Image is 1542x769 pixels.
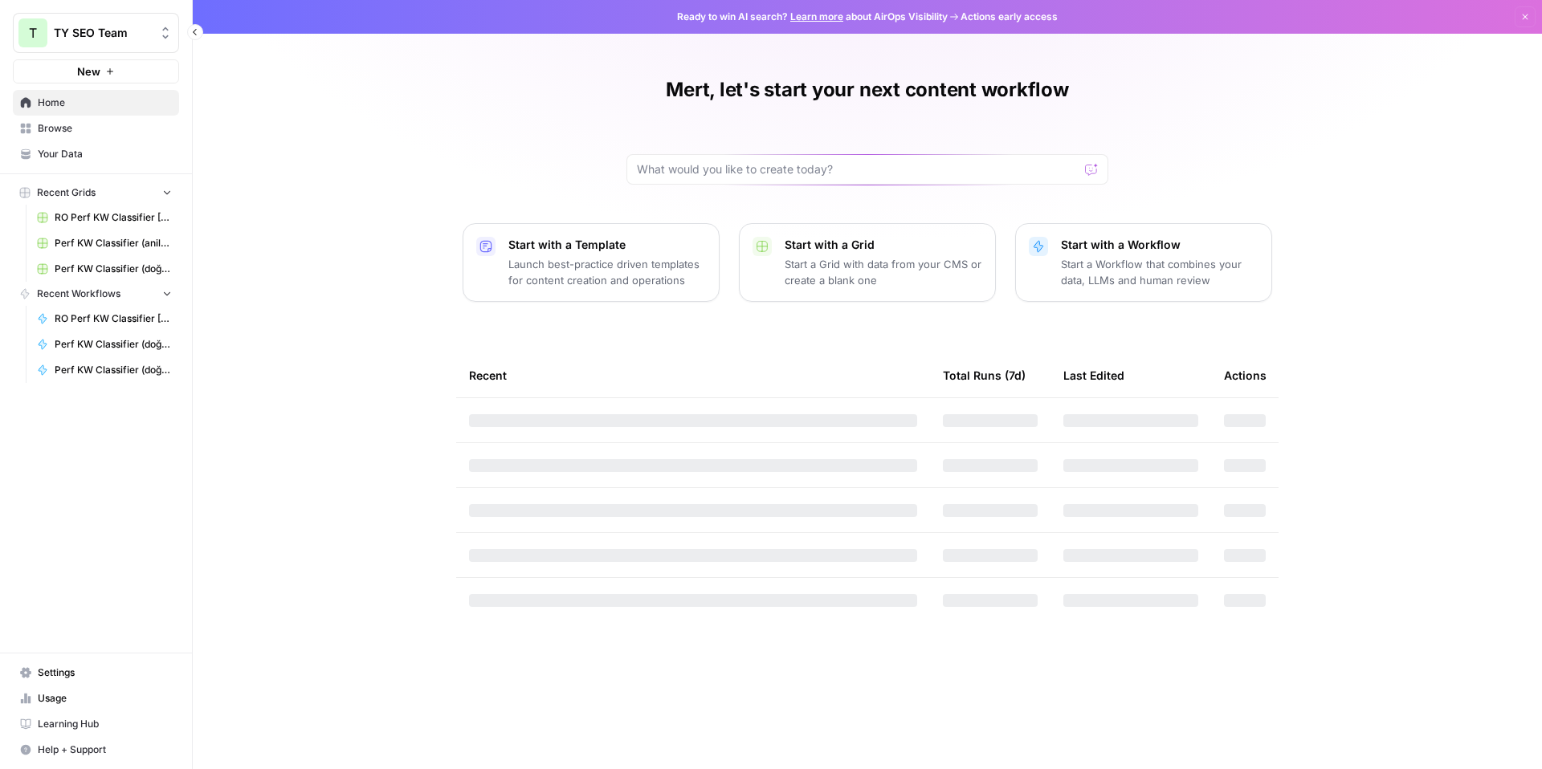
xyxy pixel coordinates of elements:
span: Home [38,96,172,110]
a: Your Data [13,141,179,167]
input: What would you like to create today? [637,161,1079,177]
span: Perf KW Classifier (doğuş & mert & Anıl edition for [GEOGRAPHIC_DATA]) [55,363,172,377]
span: Browse [38,121,172,136]
a: Perf KW Classifier (anil&mert cuma günü sonu AR) [30,230,179,256]
button: Start with a TemplateLaunch best-practice driven templates for content creation and operations [463,223,720,302]
a: Settings [13,660,179,686]
button: Workspace: TY SEO Team [13,13,179,53]
span: Ready to win AI search? about AirOps Visibility [677,10,948,24]
div: Total Runs (7d) [943,353,1026,397]
button: Recent Workflows [13,282,179,306]
h1: Mert, let's start your next content workflow [666,77,1068,103]
span: Recent Grids [37,185,96,200]
button: Help + Support [13,737,179,763]
a: RO Perf KW Classifier [Anil] Grid [30,205,179,230]
button: New [13,59,179,83]
a: Usage [13,686,179,711]
span: Perf KW Classifier (doğuş & mert & Anıl edition for [GEOGRAPHIC_DATA]) [55,262,172,276]
span: RO Perf KW Classifier [Anil] [55,311,172,326]
span: Perf KW Classifier (doğuş & mert & Anıl edition for AR) [55,337,172,352]
span: Perf KW Classifier (anil&mert cuma günü sonu AR) [55,236,172,250]
a: Learning Hub [13,711,179,737]
a: Perf KW Classifier (doğuş & mert & Anıl edition for [GEOGRAPHIC_DATA]) [30,357,179,383]
button: Start with a GridStart a Grid with data from your CMS or create a blank one [739,223,996,302]
span: Learning Hub [38,717,172,731]
span: T [29,23,37,43]
span: Help + Support [38,743,172,757]
span: Settings [38,665,172,680]
p: Start with a Template [508,237,706,253]
a: Browse [13,116,179,141]
a: Perf KW Classifier (doğuş & mert & Anıl edition for AR) [30,332,179,357]
a: Learn more [790,10,843,22]
button: Recent Grids [13,181,179,205]
div: Last Edited [1063,353,1124,397]
span: Recent Workflows [37,287,120,301]
span: Usage [38,691,172,706]
p: Start with a Grid [785,237,982,253]
span: New [77,63,100,79]
p: Start a Workflow that combines your data, LLMs and human review [1061,256,1258,288]
a: RO Perf KW Classifier [Anil] [30,306,179,332]
span: RO Perf KW Classifier [Anil] Grid [55,210,172,225]
div: Actions [1224,353,1267,397]
a: Perf KW Classifier (doğuş & mert & Anıl edition for [GEOGRAPHIC_DATA]) [30,256,179,282]
span: TY SEO Team [54,25,151,41]
p: Start with a Workflow [1061,237,1258,253]
span: Your Data [38,147,172,161]
div: Recent [469,353,917,397]
span: Actions early access [961,10,1058,24]
p: Launch best-practice driven templates for content creation and operations [508,256,706,288]
a: Home [13,90,179,116]
p: Start a Grid with data from your CMS or create a blank one [785,256,982,288]
button: Start with a WorkflowStart a Workflow that combines your data, LLMs and human review [1015,223,1272,302]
